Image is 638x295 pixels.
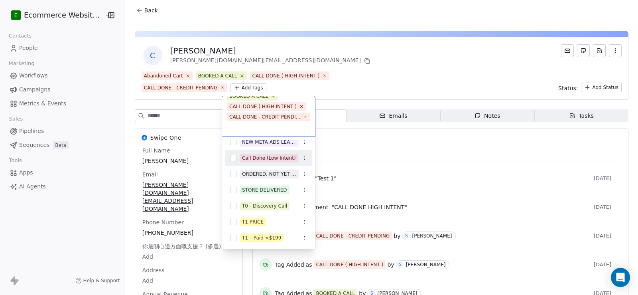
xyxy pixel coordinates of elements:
div: STORE DELIVERED [242,186,287,194]
div: CALL DONE ( HIGH INTENT ) [229,103,297,110]
div: T1 PRICE [242,218,264,226]
div: T1 – Paid <$199 [242,234,281,242]
div: NEW META ADS LEADS [242,139,297,146]
div: CALL DONE - CREDIT PENDING [229,113,301,121]
div: T0 - Discovery Call [242,202,287,210]
div: ORDERED, NOT YET BOOKED [242,170,297,178]
div: BOOKED A CALL [229,93,268,100]
div: Call Done (Low Intent) [242,154,296,162]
